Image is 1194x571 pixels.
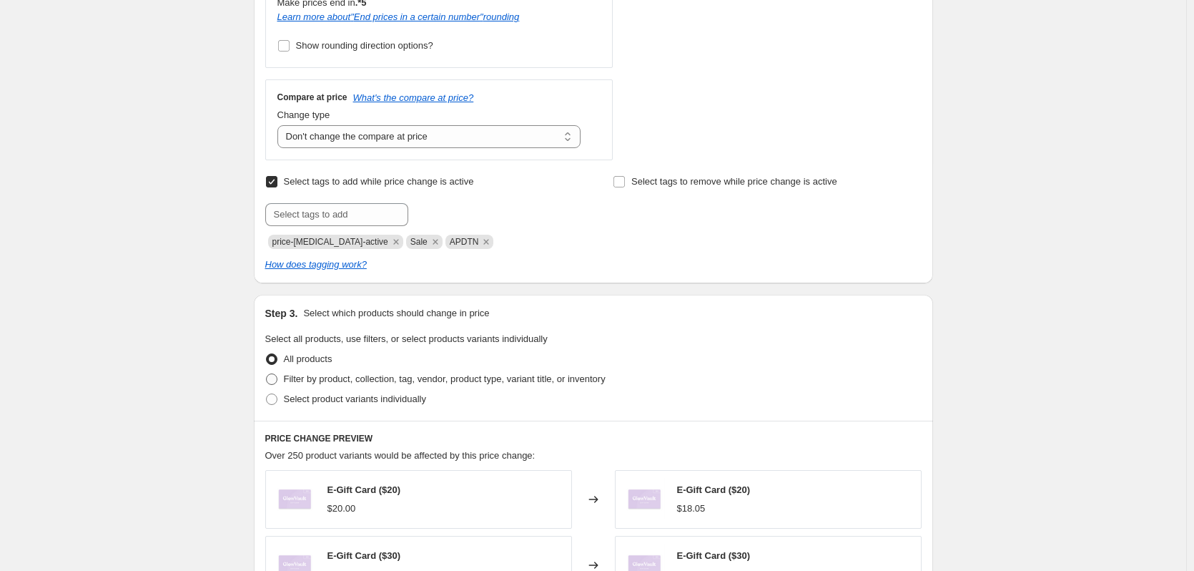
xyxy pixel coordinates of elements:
span: Show rounding direction options? [296,40,433,51]
a: How does tagging work? [265,259,367,270]
span: E-Gift Card ($30) [677,550,751,561]
i: Learn more about " End prices in a certain number " rounding [277,11,520,22]
div: $18.05 [677,502,706,516]
span: Select all products, use filters, or select products variants individually [265,333,548,344]
span: Change type [277,109,330,120]
span: Filter by product, collection, tag, vendor, product type, variant title, or inventory [284,374,606,384]
button: What's the compare at price? [353,92,474,103]
span: Sale [410,237,428,247]
input: Select tags to add [265,203,408,226]
h6: PRICE CHANGE PREVIEW [265,433,922,444]
span: E-Gift Card ($20) [677,484,751,495]
button: Remove APDTN [480,235,493,248]
h3: Compare at price [277,92,347,103]
div: $20.00 [327,502,356,516]
span: Select tags to remove while price change is active [631,176,837,187]
img: 20_80x.png [273,478,316,521]
span: E-Gift Card ($20) [327,484,401,495]
p: Select which products should change in price [303,306,489,321]
span: APDTN [450,237,479,247]
a: Learn more about"End prices in a certain number"rounding [277,11,520,22]
span: Select product variants individually [284,394,426,404]
span: All products [284,353,332,364]
h2: Step 3. [265,306,298,321]
span: price-change-job-active [272,237,388,247]
span: Select tags to add while price change is active [284,176,474,187]
span: E-Gift Card ($30) [327,550,401,561]
button: Remove price-change-job-active [390,235,403,248]
span: Over 250 product variants would be affected by this price change: [265,450,536,461]
button: Remove Sale [429,235,442,248]
img: 20_80x.png [623,478,666,521]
